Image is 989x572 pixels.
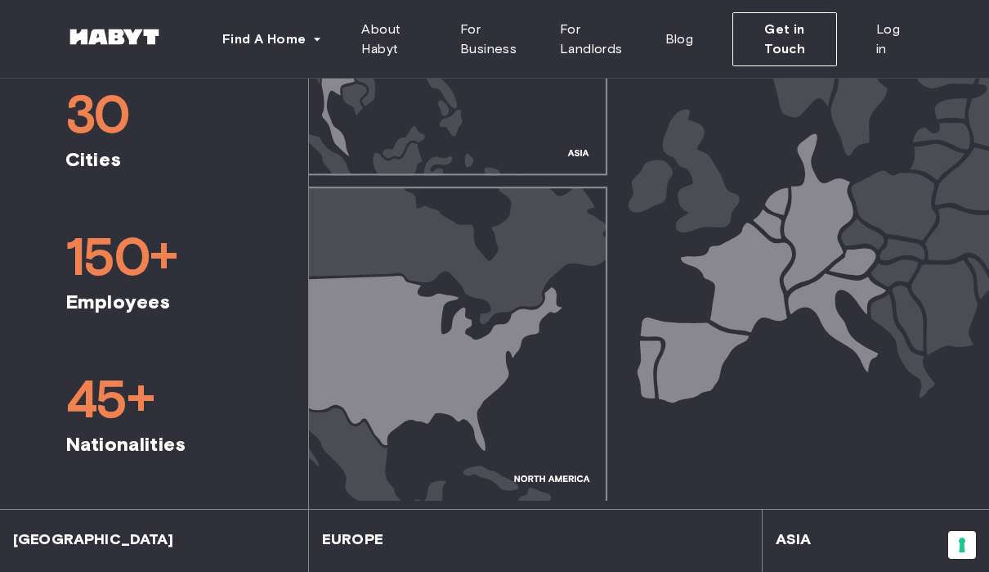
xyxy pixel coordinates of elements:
span: For Landlords [560,20,639,59]
a: For Business [447,13,547,65]
span: Nationalities [65,432,243,457]
span: About Habyt [361,20,434,59]
button: Find A Home [209,23,335,56]
span: Find A Home [222,29,306,49]
a: About Habyt [348,13,447,65]
span: Asia [763,530,812,548]
span: Cities [65,147,243,172]
span: 30 [65,82,243,147]
button: Get in Touch [732,12,837,66]
span: Get in Touch [746,20,823,59]
span: 150+ [65,224,243,290]
a: For Landlords [547,13,652,65]
a: Blog [652,13,707,65]
span: Blog [665,29,694,49]
span: For Business [460,20,534,59]
span: Log in [876,20,911,59]
img: Habyt [65,29,163,45]
span: Europe [309,530,383,548]
a: Log in [863,13,924,65]
span: Employees [65,290,243,314]
button: Your consent preferences for tracking technologies [948,531,976,559]
span: 45+ [65,367,243,432]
